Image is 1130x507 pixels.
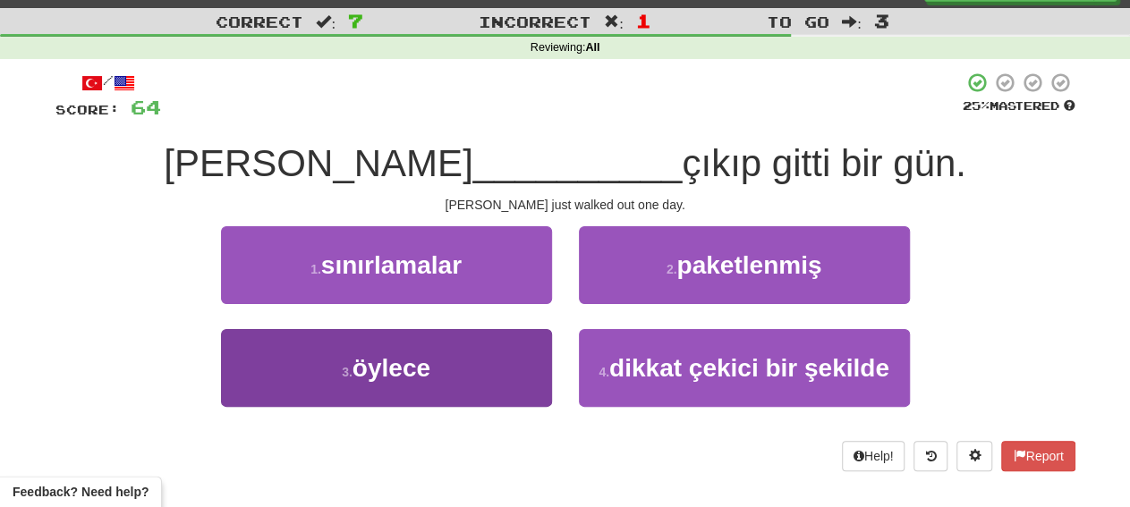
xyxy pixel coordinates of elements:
[55,102,120,117] span: Score:
[164,142,472,184] span: [PERSON_NAME]
[131,96,161,118] span: 64
[913,441,947,471] button: Round history (alt+y)
[348,10,363,31] span: 7
[221,329,552,407] button: 3.öylece
[579,226,910,304] button: 2.paketlenmiş
[636,10,651,31] span: 1
[342,365,353,379] small: 3 .
[599,365,609,379] small: 4 .
[13,483,149,501] span: Open feedback widget
[874,10,889,31] span: 3
[963,98,990,113] span: 25 %
[676,251,821,279] span: paketlenmiş
[604,14,624,30] span: :
[310,262,321,276] small: 1 .
[353,354,430,382] span: öylece
[963,98,1075,114] div: Mastered
[1001,441,1075,471] button: Report
[321,251,462,279] span: sınırlamalar
[55,72,161,94] div: /
[682,142,965,184] span: çıkıp gitti bir gün.
[767,13,829,30] span: To go
[585,41,599,54] strong: All
[216,13,303,30] span: Correct
[609,354,889,382] span: dikkat çekici bir şekilde
[842,441,905,471] button: Help!
[667,262,677,276] small: 2 .
[473,142,683,184] span: __________
[579,329,910,407] button: 4.dikkat çekici bir şekilde
[221,226,552,304] button: 1.sınırlamalar
[479,13,591,30] span: Incorrect
[55,196,1075,214] div: [PERSON_NAME] just walked out one day.
[842,14,862,30] span: :
[316,14,336,30] span: :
